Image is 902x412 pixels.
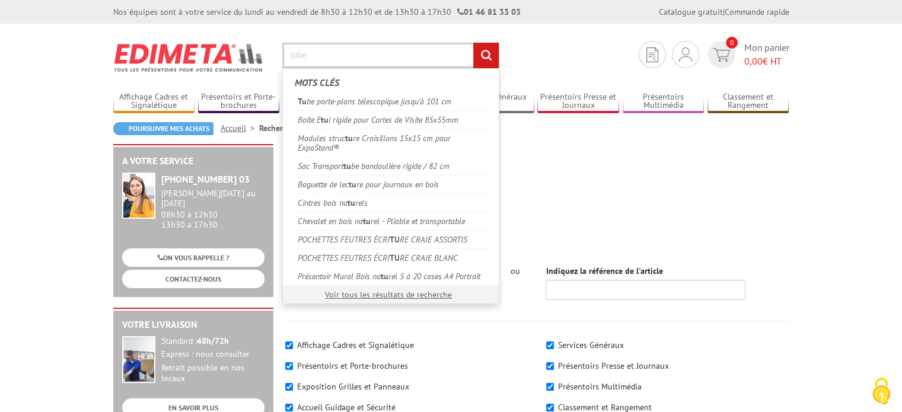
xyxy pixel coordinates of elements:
input: Présentoirs Presse et Journaux [546,362,554,370]
img: devis rapide [713,48,730,62]
em: tu [345,133,353,143]
div: Retrait possible en nos locaux [161,363,264,384]
label: Affichage Cadres et Signalétique [297,340,414,350]
a: Classement et Rangement [707,92,789,111]
span: 0,00 [744,55,763,67]
img: widget-service.jpg [122,173,155,219]
input: Accueil Guidage et Sécurité [285,404,293,411]
a: Chevalet en bois naturel - Pliable et transportable [292,212,490,230]
label: Services Généraux [558,340,624,350]
span: 0 [726,37,738,49]
em: tu [381,271,388,282]
a: Tube porte-plans télescopique jusqu'à 101 cm [292,92,490,110]
a: Catalogue gratuit [659,7,723,17]
a: Présentoirs et Porte-brochures [198,92,280,111]
a: Présentoirs Multimédia [623,92,705,111]
strong: 48h/72h [197,336,229,346]
img: Cookies (fenêtre modale) [866,376,896,406]
input: rechercher [473,43,499,68]
input: Présentoirs et Porte-brochures [285,362,293,370]
label: Présentoirs Multimédia [558,381,642,392]
a: POCHETTES FEUTRES ÉCRITURE CRAIE ASSORTIS [292,230,490,248]
a: Présentoirs Presse et Journaux [537,92,619,111]
span: € HT [744,55,789,68]
div: | [659,6,789,18]
div: Rechercher un produit ou une référence... [282,68,499,304]
a: Affichage Cadres et Signalétique [113,92,195,111]
input: Classement et Rangement [546,404,554,411]
label: Indiquez la référence de l'article [546,265,662,277]
h2: A votre service [122,156,264,167]
button: Cookies (fenêtre modale) [860,372,902,412]
div: 08h30 à 12h30 13h30 à 17h30 [161,189,264,229]
a: Accueil [221,123,259,133]
label: Exposition Grilles et Panneaux [297,381,409,392]
a: Voir tous les résultats de recherche [325,289,452,300]
h2: Résultat pour : [285,156,789,175]
span: Mon panier [744,41,789,68]
label: Présentoirs Presse et Journaux [558,360,669,371]
em: tu [363,216,371,226]
a: Boite Etui rigide pour Cartes de Visite 85x55mm [292,110,490,129]
a: POCHETTES FEUTRES ÉCRITURE CRAIE BLANC [292,248,490,267]
h2: Recherche avancée [285,239,789,259]
strong: [PHONE_NUMBER] 03 [161,173,250,185]
a: CONTACTEZ-NOUS [122,270,264,288]
span: Mots clés [295,76,339,88]
em: tu [321,114,329,125]
img: Edimeta [113,36,264,79]
a: Poursuivre mes achats [113,122,213,135]
em: Tu [298,96,307,107]
div: Nos équipes sont à votre service du lundi au vendredi de 8h30 à 12h30 et de 13h30 à 17h30 [113,6,521,18]
li: Recherche avancée [259,122,327,134]
input: Rechercher un produit ou une référence... [282,43,499,68]
div: Standard : [161,336,264,347]
div: [PERSON_NAME][DATE] au [DATE] [161,189,264,209]
div: ou [502,265,528,277]
h2: Votre livraison [122,320,264,330]
a: Cintres bois naturels [292,193,490,212]
img: devis rapide [646,47,658,62]
div: Express : nous consulter [161,349,264,360]
a: Sac Transporttube bandoulière rigide / 82 cm [292,157,490,175]
input: Affichage Cadres et Signalétique [285,341,293,349]
em: tu [343,161,351,171]
a: Commande rapide [725,7,789,17]
img: widget-livraison.jpg [122,336,155,383]
label: Présentoirs et Porte-brochures [297,360,408,371]
img: devis rapide [679,47,692,62]
input: Services Généraux [546,341,554,349]
a: devis rapide 0 Mon panier 0,00€ HT [705,41,789,68]
a: Présentoir Mural Bois naturel 5 à 20 cases A4 Portrait [292,267,490,285]
a: Baguette de lecture pour journaux en bois [292,175,490,193]
input: Présentoirs Multimédia [546,383,554,391]
strong: 01 46 81 33 03 [457,7,521,17]
a: Modules structure Croisillons 15x15 cm pour ExpoStand® [292,129,490,157]
em: tu [349,179,356,190]
em: TU [390,234,400,245]
em: TU [390,253,400,263]
input: Exposition Grilles et Panneaux [285,383,293,391]
em: tu [348,197,355,208]
a: ON VOUS RAPPELLE ? [122,248,264,267]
